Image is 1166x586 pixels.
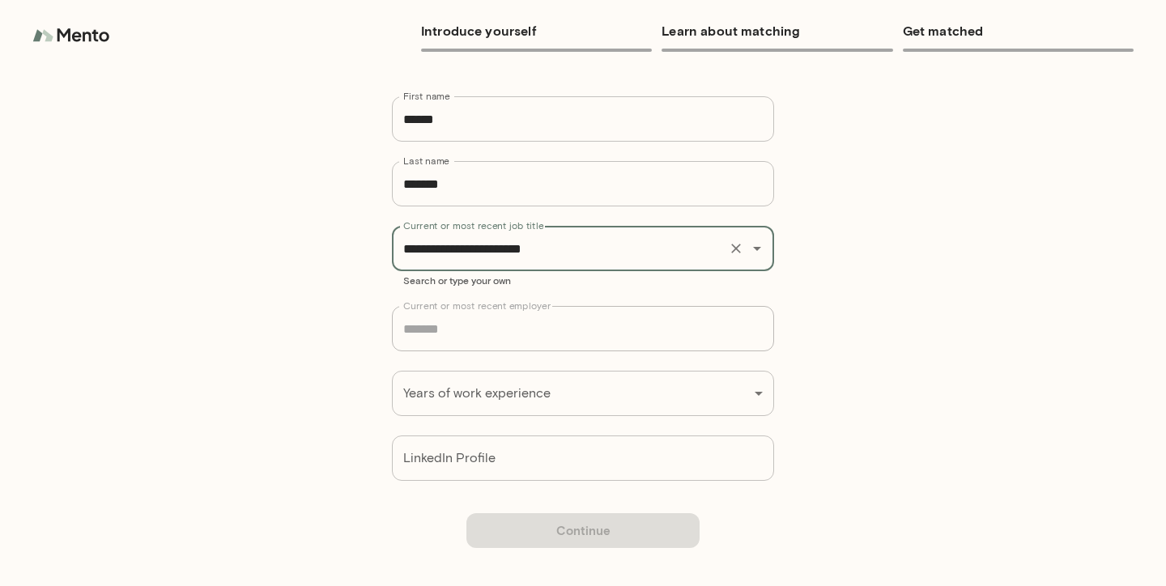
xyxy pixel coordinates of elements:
h6: Introduce yourself [421,19,652,42]
h6: Learn about matching [662,19,892,42]
img: logo [32,19,113,52]
button: Clear [725,237,747,260]
button: Open [746,237,768,260]
label: Current or most recent employer [403,299,551,312]
label: First name [403,89,450,103]
p: Search or type your own [403,274,763,287]
h6: Get matched [903,19,1134,42]
label: Last name [403,154,449,168]
label: Current or most recent job title [403,219,543,232]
